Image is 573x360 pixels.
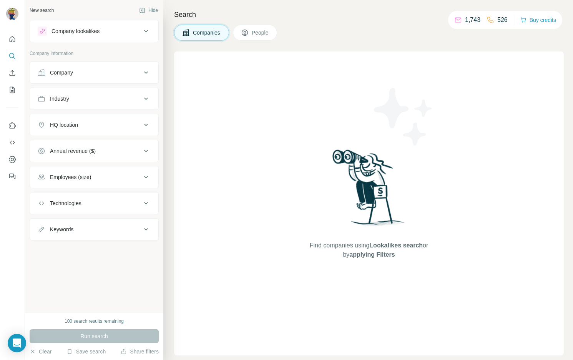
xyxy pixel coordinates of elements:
[134,5,163,16] button: Hide
[6,136,18,149] button: Use Surfe API
[50,95,69,103] div: Industry
[30,22,158,40] button: Company lookalikes
[30,220,158,239] button: Keywords
[174,9,564,20] h4: Search
[30,168,158,186] button: Employees (size)
[50,173,91,181] div: Employees (size)
[50,121,78,129] div: HQ location
[369,242,423,249] span: Lookalikes search
[30,7,54,14] div: New search
[465,15,480,25] p: 1,743
[349,251,395,258] span: applying Filters
[50,226,73,233] div: Keywords
[30,116,158,134] button: HQ location
[8,334,26,352] div: Open Intercom Messenger
[193,29,221,36] span: Companies
[50,199,81,207] div: Technologies
[252,29,269,36] span: People
[369,82,438,151] img: Surfe Illustration - Stars
[65,318,124,325] div: 100 search results remaining
[6,8,18,20] img: Avatar
[121,348,159,355] button: Share filters
[51,27,100,35] div: Company lookalikes
[6,83,18,97] button: My lists
[6,169,18,183] button: Feedback
[30,50,159,57] p: Company information
[329,148,409,233] img: Surfe Illustration - Woman searching with binoculars
[30,194,158,212] button: Technologies
[66,348,106,355] button: Save search
[520,15,556,25] button: Buy credits
[50,147,96,155] div: Annual revenue ($)
[30,142,158,160] button: Annual revenue ($)
[6,153,18,166] button: Dashboard
[30,90,158,108] button: Industry
[6,32,18,46] button: Quick start
[307,241,430,259] span: Find companies using or by
[30,63,158,82] button: Company
[6,49,18,63] button: Search
[497,15,508,25] p: 526
[6,119,18,133] button: Use Surfe on LinkedIn
[6,66,18,80] button: Enrich CSV
[30,348,51,355] button: Clear
[50,69,73,76] div: Company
